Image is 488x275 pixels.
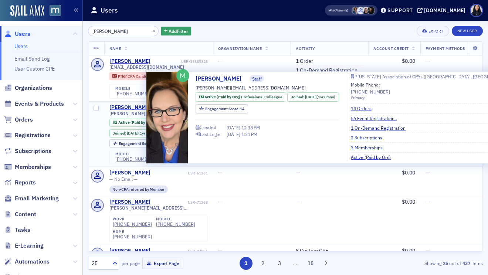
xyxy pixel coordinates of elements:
span: 12:38 PM [241,125,260,130]
div: Engagement Score: 14 [196,104,248,113]
div: (1yr 8mos) [305,94,335,100]
div: work [113,217,152,221]
a: 56 Event Registrations [351,115,402,122]
a: [PERSON_NAME] [196,74,247,83]
span: Profile [470,4,483,17]
a: Users [14,43,28,50]
span: Active (Paid by Org) [118,120,155,125]
a: Active (Paid by Org) Professional Colleague [199,94,282,100]
a: E-Learning [4,242,44,250]
div: Export [428,29,444,33]
span: Orders [15,116,33,124]
span: $0.00 [402,58,415,64]
div: Showing out of items [356,260,483,266]
span: — [218,247,222,254]
div: Mobile Phone: [351,81,390,95]
h1: Users [101,6,118,15]
span: — [296,198,300,205]
a: 14 Orders [351,105,377,112]
div: [PERSON_NAME] [109,104,150,111]
a: 3 Memberships [351,144,388,151]
span: — [426,58,430,64]
div: Active (Paid by Org): Active (Paid by Org): Professional Colleague [109,119,200,127]
span: CPA Candidate [128,74,154,79]
div: 14 [205,107,245,111]
button: [DOMAIN_NAME] [417,8,468,13]
a: Registrations [4,131,51,139]
span: — [426,247,430,254]
div: USR-71268 [152,200,208,205]
label: per page [122,260,140,266]
span: Registrations [15,131,51,139]
a: [PERSON_NAME] [109,248,150,254]
span: Lauren McDonough [367,7,375,14]
span: Joined : [113,131,127,136]
a: New User [452,26,483,36]
span: Engagement Score : [119,141,154,146]
div: 25 [92,259,108,267]
span: [PERSON_NAME][EMAIL_ADDRESS][DOMAIN_NAME] [196,84,306,91]
a: [PHONE_NUMBER] [115,91,155,96]
span: Automations [15,258,50,266]
a: Active (Paid by Org) [351,154,396,160]
a: [PERSON_NAME] [109,58,150,65]
span: Add Filter [169,28,188,34]
a: 2 Subscriptions [351,134,388,141]
strong: 25 [441,260,449,266]
div: Support [387,7,413,14]
span: — [426,169,430,176]
button: 1 [240,257,253,270]
button: 3 [273,257,286,270]
a: Memberships [4,163,51,171]
span: [DATE] [227,125,241,130]
span: Email Marketing [15,194,59,203]
div: Joined: 2024-01-30 00:00:00 [287,92,339,102]
div: Non-CPA referred by Member [109,186,168,193]
div: [PHONE_NUMBER] [113,234,152,240]
button: × [151,27,157,34]
div: home [113,230,152,234]
span: [PERSON_NAME][EMAIL_ADDRESS][PERSON_NAME][DOMAIN_NAME] [109,205,208,211]
span: E-Learning [15,242,44,250]
div: 14 [119,142,158,146]
span: Professional Colleague [241,94,282,99]
a: [PHONE_NUMBER] [156,221,195,227]
div: mobile [156,217,195,221]
span: Viewing [329,8,348,13]
div: [PHONE_NUMBER] [115,156,155,162]
span: — [426,198,430,205]
a: Subscriptions [4,147,51,155]
div: Last Login [200,132,220,136]
img: SailAMX [10,5,44,17]
div: mobile [115,86,155,91]
span: Chris Dougherty [352,7,359,14]
a: [PHONE_NUMBER] [351,88,390,95]
span: Joined : [291,94,305,100]
img: SailAMX [50,5,61,16]
a: [PHONE_NUMBER] [113,221,152,227]
span: Organizations [15,84,52,92]
a: Orders [4,116,33,124]
span: $0.00 [402,198,415,205]
strong: 437 [461,260,471,266]
a: Email Send Log [14,55,50,62]
span: Activity [296,46,315,51]
span: Memberships [15,163,51,171]
a: View Homepage [44,5,61,17]
div: [PERSON_NAME] [109,199,150,206]
div: Active (Paid by Org): Active (Paid by Org): Professional Colleague [196,92,286,102]
a: Events & Products [4,100,64,108]
span: — [218,58,222,64]
a: Organizations [4,84,52,92]
a: Reports [4,179,36,187]
a: [PERSON_NAME] [109,170,150,176]
span: Content [15,210,36,218]
span: [DATE] [305,94,316,99]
